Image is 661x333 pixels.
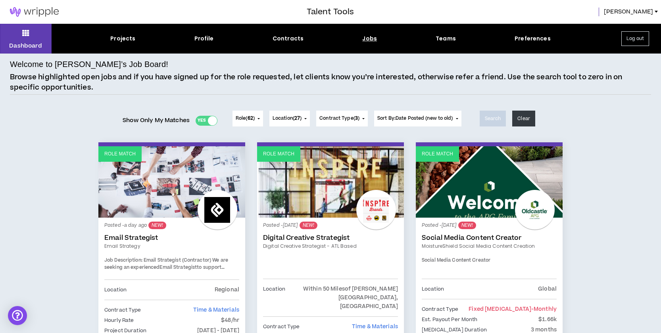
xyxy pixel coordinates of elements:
[538,315,557,324] p: $1.66k
[148,222,166,229] sup: NEW!
[221,316,239,325] p: $48/hr
[422,234,557,242] a: Social Media Content Creator
[422,315,478,324] p: Est. Payout Per Month
[215,285,239,294] p: Regional
[352,323,398,331] span: Time & Materials
[319,115,359,122] span: Contract Type ( )
[104,234,239,242] a: Email Strategist
[263,150,294,158] p: Role Match
[98,146,245,218] a: Role Match
[104,316,134,325] p: Hourly Rate
[159,264,197,271] strong: Email Strategist
[8,306,27,325] div: Open Intercom Messenger
[104,222,239,229] p: Posted - a day ago
[257,146,404,218] a: Role Match
[9,42,42,50] p: Dashboard
[307,6,354,18] h3: Talent Tools
[10,58,168,70] h4: Welcome to [PERSON_NAME]’s Job Board!
[515,34,551,43] div: Preferences
[104,306,141,314] p: Contract Type
[263,322,300,331] p: Contract Type
[194,34,214,43] div: Profile
[233,111,263,126] button: Role(62)
[436,34,456,43] div: Teams
[422,243,557,250] a: MoistureShield Social Media Content Creation
[538,285,557,293] p: Global
[273,34,304,43] div: Contracts
[469,305,557,313] span: Fixed [MEDICAL_DATA]
[422,222,557,229] p: Posted - [DATE]
[355,115,358,122] span: 3
[480,111,506,126] button: Search
[285,285,398,311] p: Within 50 Miles of [PERSON_NAME][GEOGRAPHIC_DATA], [GEOGRAPHIC_DATA]
[263,222,398,229] p: Posted - [DATE]
[422,257,490,264] span: Social Media Content Creator
[104,257,228,271] span: We are seeking an experienced
[123,115,190,126] span: Show Only My Matches
[458,222,476,229] sup: NEW!
[248,115,253,122] span: 62
[422,285,444,293] p: Location
[236,115,255,122] span: Role ( )
[104,150,136,158] p: Role Match
[10,72,651,92] p: Browse highlighted open jobs and if you have signed up for the role requested, let clients know y...
[193,306,239,314] span: Time & Materials
[416,146,563,218] a: Role Match
[316,111,368,126] button: Contract Type(3)
[422,150,453,158] p: Role Match
[512,111,535,126] button: Clear
[269,111,310,126] button: Location(27)
[377,115,453,122] span: Sort By: Date Posted (new to old)
[604,8,653,16] span: [PERSON_NAME]
[273,115,302,122] span: Location ( )
[104,285,127,294] p: Location
[263,234,398,242] a: Digital Creative Strategist
[300,222,317,229] sup: NEW!
[374,111,461,126] button: Sort By:Date Posted (new to old)
[263,243,398,250] a: Digital Creative Strategist - ATL Based
[263,285,285,311] p: Location
[294,115,300,122] span: 27
[104,243,239,250] a: Email Strategy
[422,305,459,314] p: Contract Type
[531,305,557,313] span: - monthly
[110,34,135,43] div: Projects
[621,31,649,46] button: Log out
[104,257,211,264] strong: Job Description: Email Strategist (Contractor)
